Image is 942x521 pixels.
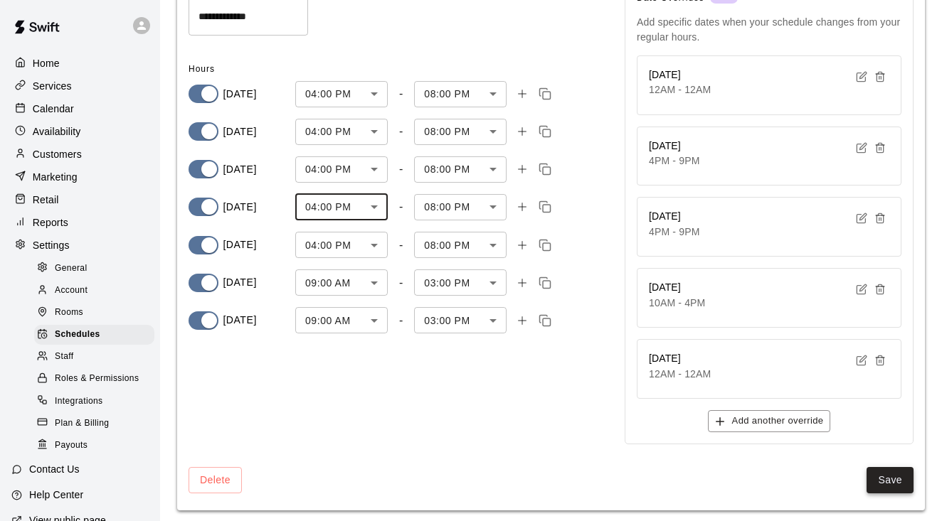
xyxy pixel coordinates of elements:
[11,212,149,233] a: Reports
[535,122,555,141] button: Copy time
[535,159,555,179] button: Copy time
[189,64,215,74] span: Hours
[34,257,160,279] a: General
[34,303,154,323] div: Rooms
[399,87,403,100] div: -
[637,15,901,43] p: Add specific dates when your schedule changes from your regular hours.
[34,414,154,434] div: Plan & Billing
[55,372,139,386] span: Roles & Permissions
[55,417,109,431] span: Plan & Billing
[223,124,256,139] p: [DATE]
[399,163,403,176] div: -
[55,306,83,320] span: Rooms
[649,154,699,168] p: 4PM - 9PM
[223,87,256,102] p: [DATE]
[55,262,88,276] span: General
[512,122,532,141] button: Add time slot
[223,200,256,215] p: [DATE]
[34,434,160,456] a: Payouts
[649,280,705,296] h6: [DATE]
[649,367,711,381] p: 12AM - 12AM
[512,197,532,217] button: Add time slot
[535,273,555,293] button: Copy time
[33,102,74,116] p: Calendar
[399,276,403,289] div: -
[649,139,699,154] h6: [DATE]
[34,392,154,412] div: Integrations
[223,162,256,177] p: [DATE]
[33,193,59,207] p: Retail
[649,209,699,225] h6: [DATE]
[399,125,403,138] div: -
[867,467,914,493] button: Save
[512,159,532,179] button: Add time slot
[29,488,83,502] p: Help Center
[11,53,149,74] a: Home
[535,235,555,255] button: Copy time
[11,144,149,165] a: Customers
[34,436,154,456] div: Payouts
[34,302,160,324] a: Rooms
[34,279,160,301] a: Account
[55,328,100,342] span: Schedules
[414,194,507,220] div: 08:00 PM
[33,170,78,184] p: Marketing
[33,238,70,252] p: Settings
[55,350,73,364] span: Staff
[34,281,154,301] div: Account
[223,313,256,328] p: [DATE]
[649,351,711,367] h6: [DATE]
[414,156,507,183] div: 08:00 PM
[649,82,711,97] p: 12AM - 12AM
[34,325,154,345] div: Schedules
[649,225,699,239] p: 4PM - 9PM
[414,269,507,296] div: 03:00 PM
[33,215,68,230] p: Reports
[414,81,507,107] div: 08:00 PM
[29,462,80,476] p: Contact Us
[649,296,705,310] p: 10AM - 4PM
[34,368,160,390] a: Roles & Permissions
[399,314,403,327] div: -
[11,121,149,142] a: Availability
[33,79,72,93] p: Services
[535,311,555,331] button: Copy time
[223,275,256,290] p: [DATE]
[295,307,388,333] div: 09:00 AM
[223,237,256,252] p: [DATE]
[33,56,60,70] p: Home
[414,119,507,145] div: 08:00 PM
[295,232,388,258] div: 04:00 PM
[295,269,388,296] div: 09:00 AM
[34,324,160,346] a: Schedules
[55,284,88,298] span: Account
[11,166,149,188] a: Marketing
[535,197,555,217] button: Copy time
[11,75,149,97] a: Services
[512,273,532,293] button: Add time slot
[708,410,831,432] button: Add another override
[295,119,388,145] div: 04:00 PM
[414,307,507,333] div: 03:00 PM
[34,390,160,412] a: Integrations
[512,311,532,331] button: Add time slot
[34,412,160,434] a: Plan & Billing
[34,346,160,368] a: Staff
[11,235,149,256] a: Settings
[11,189,149,210] a: Retail
[11,98,149,119] a: Calendar
[33,124,81,139] p: Availability
[535,84,555,104] button: Copy time
[295,81,388,107] div: 04:00 PM
[295,156,388,183] div: 04:00 PM
[399,239,403,252] div: -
